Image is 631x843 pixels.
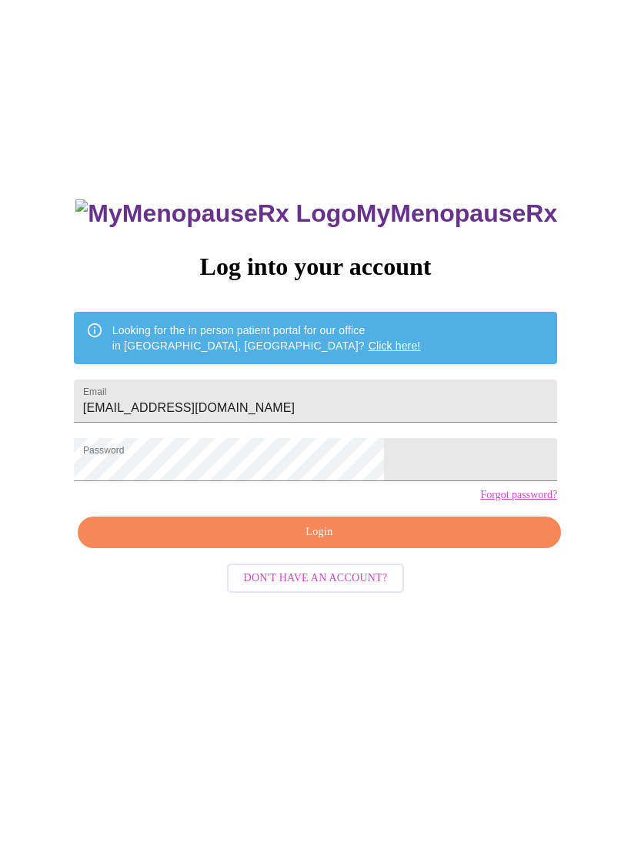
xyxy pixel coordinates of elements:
[369,340,421,352] a: Click here!
[227,564,405,594] button: Don't have an account?
[75,199,356,228] img: MyMenopauseRx Logo
[74,253,557,281] h3: Log into your account
[78,517,561,548] button: Login
[95,523,543,542] span: Login
[75,199,557,228] h3: MyMenopauseRx
[480,489,557,501] a: Forgot password?
[244,569,388,588] span: Don't have an account?
[223,570,409,583] a: Don't have an account?
[112,316,421,360] div: Looking for the in person patient portal for our office in [GEOGRAPHIC_DATA], [GEOGRAPHIC_DATA]?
